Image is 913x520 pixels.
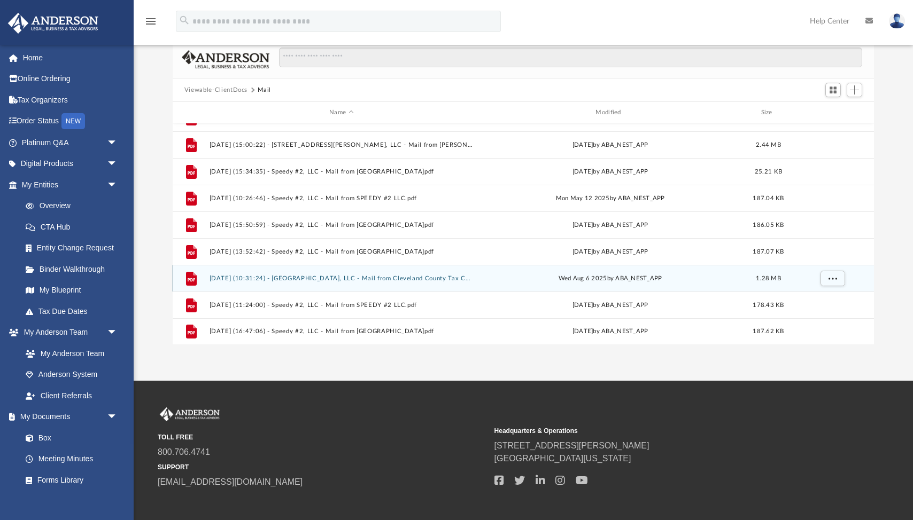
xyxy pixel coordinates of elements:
[208,108,473,117] div: Name
[5,13,102,34] img: Anderson Advisors Platinum Portal
[15,216,134,238] a: CTA Hub
[478,327,742,336] div: [DATE] by ABA_NEST_APP
[158,477,303,486] a: [EMAIL_ADDRESS][DOMAIN_NAME]
[7,174,134,195] a: My Entitiesarrow_drop_down
[15,364,128,385] a: Anderson System
[209,141,473,148] button: [DATE] (15:00:22) - [STREET_ADDRESS][PERSON_NAME], LLC - Mail from [PERSON_NAME].pdf
[15,195,134,217] a: Overview
[258,85,272,95] button: Mail
[889,13,905,29] img: User Pic
[158,407,222,421] img: Anderson Advisors Platinum Portal
[755,169,782,175] span: 25.21 KB
[184,85,247,95] button: Viewable-ClientDocs
[7,89,134,111] a: Tax Organizers
[753,249,784,255] span: 187.07 KB
[209,195,473,202] button: [DATE] (10:26:46) - Speedy #2, LLC - Mail from SPEEDY #2 LLC.pdf
[847,83,863,98] button: Add
[7,68,134,90] a: Online Ordering
[7,322,128,343] a: My Anderson Teamarrow_drop_down
[478,301,742,310] div: [DATE] by ABA_NEST_APP
[825,83,841,98] button: Switch to Grid View
[7,153,134,175] a: Digital Productsarrow_drop_down
[15,448,128,470] a: Meeting Minutes
[279,48,863,68] input: Search files and folders
[15,343,123,364] a: My Anderson Team
[209,222,473,229] button: [DATE] (15:50:59) - Speedy #2, LLC - Mail from [GEOGRAPHIC_DATA]pdf
[144,15,157,28] i: menu
[478,167,742,177] div: [DATE] by ABA_NEST_APP
[756,275,781,281] span: 1.28 MB
[15,385,128,406] a: Client Referrals
[15,469,123,491] a: Forms Library
[177,108,204,117] div: id
[179,14,190,26] i: search
[209,248,473,255] button: [DATE] (13:52:42) - Speedy #2, LLC - Mail from [GEOGRAPHIC_DATA]pdf
[747,108,790,117] div: Size
[107,153,128,175] span: arrow_drop_down
[144,20,157,28] a: menu
[494,454,631,463] a: [GEOGRAPHIC_DATA][US_STATE]
[478,140,742,150] div: [DATE] by ABA_NEST_APP
[753,222,784,228] span: 186.05 KB
[478,247,742,257] div: [DATE] by ABA_NEST_APP
[756,142,781,148] span: 2.44 MB
[107,406,128,428] span: arrow_drop_down
[478,220,742,230] div: [DATE] by ABA_NEST_APP
[753,328,784,334] span: 187.62 KB
[7,406,128,428] a: My Documentsarrow_drop_down
[61,113,85,129] div: NEW
[173,123,874,345] div: grid
[15,280,128,301] a: My Blueprint
[7,132,134,153] a: Platinum Q&Aarrow_drop_down
[15,301,134,322] a: Tax Due Dates
[209,168,473,175] button: [DATE] (15:34:35) - Speedy #2, LLC - Mail from [GEOGRAPHIC_DATA]pdf
[209,275,473,282] button: [DATE] (10:31:24) - [GEOGRAPHIC_DATA], LLC - Mail from Cleveland County Tax Collector.pdf
[15,427,123,448] a: Box
[494,426,824,436] small: Headquarters & Operations
[494,441,649,450] a: [STREET_ADDRESS][PERSON_NAME]
[107,132,128,154] span: arrow_drop_down
[107,322,128,344] span: arrow_drop_down
[7,47,134,68] a: Home
[209,302,473,309] button: [DATE] (11:24:00) - Speedy #2, LLC - Mail from SPEEDY #2 LLC.pdf
[794,108,869,117] div: id
[158,447,210,456] a: 800.706.4741
[158,462,487,472] small: SUPPORT
[107,174,128,196] span: arrow_drop_down
[158,432,487,442] small: TOLL FREE
[820,271,845,287] button: More options
[478,108,742,117] div: Modified
[7,111,134,132] a: Order StatusNEW
[478,274,742,283] div: Wed Aug 6 2025 by ABA_NEST_APP
[753,195,784,201] span: 187.04 KB
[15,238,134,259] a: Entity Change Request
[209,328,473,335] button: [DATE] (16:47:06) - Speedy #2, LLC - Mail from [GEOGRAPHIC_DATA]pdf
[15,258,134,280] a: Binder Walkthrough
[753,302,784,308] span: 178.43 KB
[478,194,742,203] div: Mon May 12 2025 by ABA_NEST_APP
